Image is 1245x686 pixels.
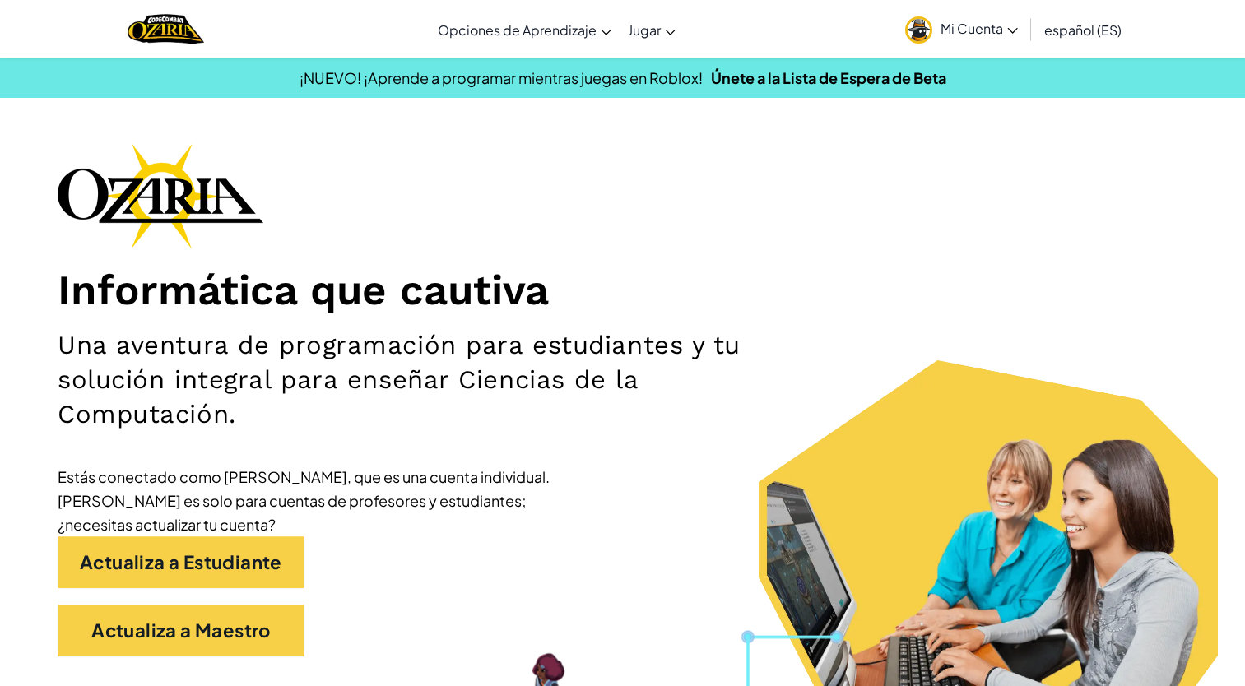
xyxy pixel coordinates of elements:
span: Mi Cuenta [941,20,1018,37]
img: avatar [905,16,932,44]
a: Actualiza a Maestro [58,605,304,656]
a: Mi Cuenta [897,3,1026,55]
a: Opciones de Aprendizaje [430,7,620,52]
h1: Informática que cautiva [58,265,1187,316]
span: español (ES) [1044,21,1122,39]
a: español (ES) [1036,7,1130,52]
a: Actualiza a Estudiante [58,536,304,588]
h2: Una aventura de programación para estudiantes y tu solución integral para enseñar Ciencias de la ... [58,328,815,432]
span: ¡NUEVO! ¡Aprende a programar mientras juegas en Roblox! [300,68,703,87]
span: Jugar [628,21,661,39]
a: Jugar [620,7,684,52]
a: Ozaria by CodeCombat logo [128,12,204,46]
div: Estás conectado como [PERSON_NAME], que es una cuenta individual. [PERSON_NAME] es solo para cuen... [58,465,551,536]
span: Opciones de Aprendizaje [438,21,597,39]
img: Ozaria branding logo [58,143,263,248]
a: Únete a la Lista de Espera de Beta [711,68,946,87]
img: Home [128,12,204,46]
